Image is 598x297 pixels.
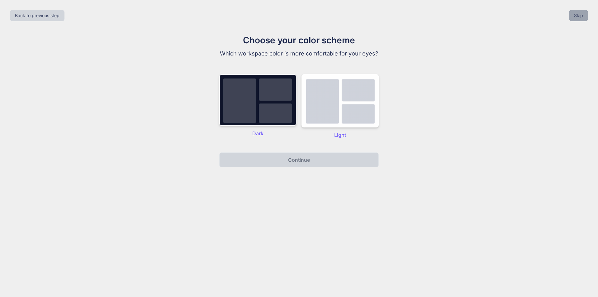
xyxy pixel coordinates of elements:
[219,74,297,126] img: dark
[194,34,404,47] h1: Choose your color scheme
[219,152,379,167] button: Continue
[288,156,310,164] p: Continue
[301,131,379,139] p: Light
[219,130,297,137] p: Dark
[194,49,404,58] p: Which workspace color is more comfortable for your eyes?
[301,74,379,127] img: dark
[10,10,64,21] button: Back to previous step
[569,10,588,21] button: Skip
